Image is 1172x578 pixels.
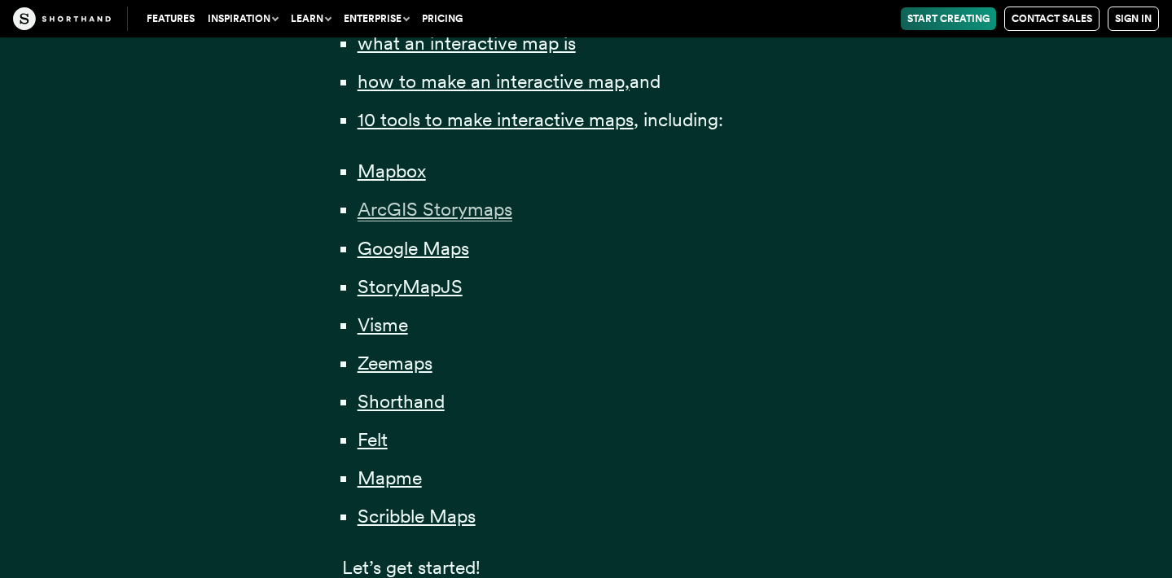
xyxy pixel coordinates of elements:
[358,237,469,260] a: Google Maps
[634,108,723,131] span: , including:
[1108,7,1159,31] a: Sign in
[630,70,661,93] span: and
[201,7,284,30] button: Inspiration
[358,466,422,489] a: Mapme
[415,7,469,30] a: Pricing
[358,352,432,374] a: Zeemaps
[358,390,445,413] a: Shorthand
[337,7,415,30] button: Enterprise
[284,7,337,30] button: Learn
[13,7,111,30] img: The Craft
[358,160,426,182] a: Mapbox
[358,505,476,528] a: Scribble Maps
[901,7,996,30] a: Start Creating
[358,275,463,298] a: StoryMapJS
[358,428,388,451] a: Felt
[358,198,512,221] a: ArcGIS Storymaps
[358,108,634,131] a: 10 tools to make interactive maps
[358,70,630,93] a: how to make an interactive map,
[358,32,576,55] a: what an interactive map is
[140,7,201,30] a: Features
[358,313,408,336] a: Visme
[1004,7,1100,31] a: Contact Sales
